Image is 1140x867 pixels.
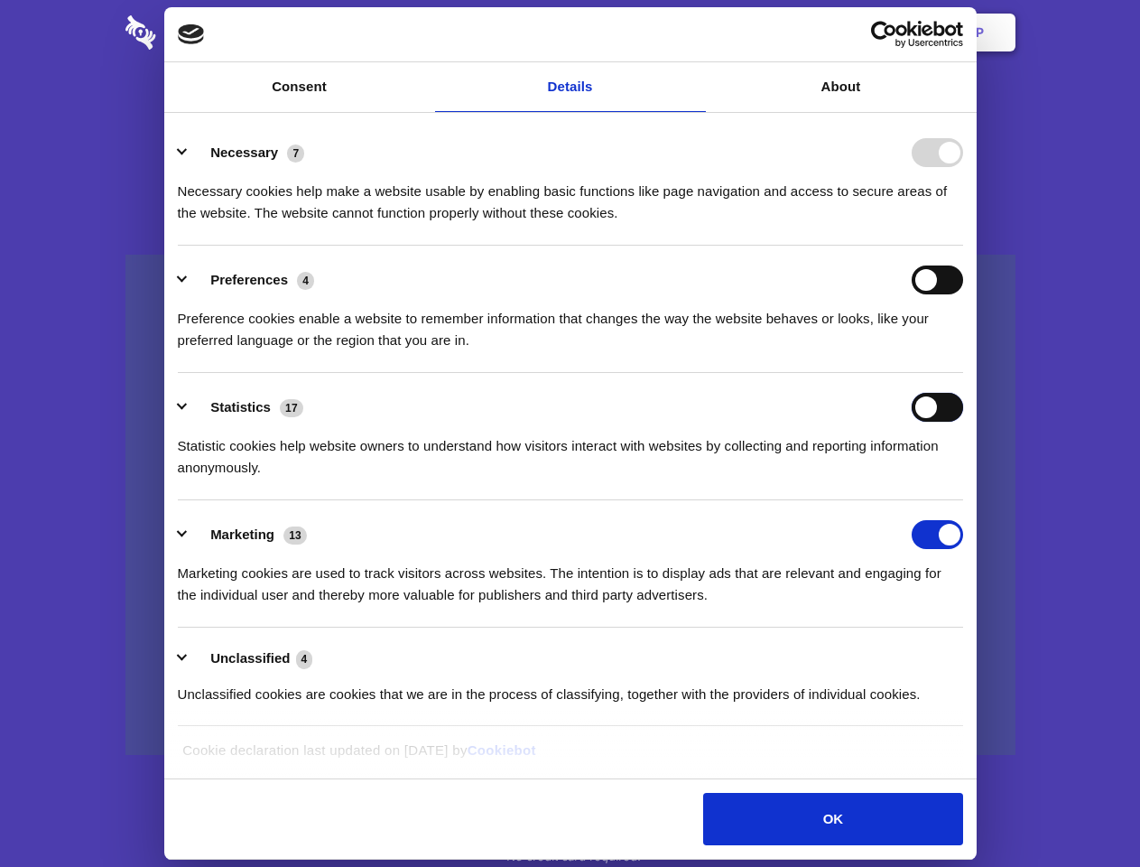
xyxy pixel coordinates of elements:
a: Cookiebot [468,742,536,758]
h4: Auto-redaction of sensitive data, encrypted data sharing and self-destructing private chats. Shar... [125,164,1015,224]
div: Unclassified cookies are cookies that we are in the process of classifying, together with the pro... [178,670,963,705]
div: Necessary cookies help make a website usable by enabling basic functions like page navigation and... [178,167,963,224]
a: Usercentrics Cookiebot - opens in a new window [805,21,963,48]
label: Necessary [210,144,278,160]
h1: Eliminate Slack Data Loss. [125,81,1015,146]
a: About [706,62,977,112]
span: 4 [297,272,314,290]
span: 17 [280,399,303,417]
a: Pricing [530,5,608,61]
div: Cookie declaration last updated on [DATE] by [169,740,971,775]
a: Login [819,5,897,61]
button: OK [703,793,962,845]
a: Consent [164,62,435,112]
button: Preferences (4) [178,266,326,294]
div: Preference cookies enable a website to remember information that changes the way the website beha... [178,294,963,351]
a: Details [435,62,706,112]
a: Wistia video thumbnail [125,255,1015,756]
label: Marketing [210,527,274,542]
div: Statistic cookies help website owners to understand how visitors interact with websites by collec... [178,422,963,479]
iframe: Drift Widget Chat Controller [1050,777,1118,845]
div: Marketing cookies are used to track visitors across websites. The intention is to display ads tha... [178,549,963,606]
span: 7 [287,144,304,163]
button: Marketing (13) [178,520,319,549]
button: Necessary (7) [178,138,316,167]
span: 4 [296,650,313,668]
img: logo [178,24,205,44]
a: Contact [732,5,815,61]
span: 13 [283,527,307,545]
button: Unclassified (4) [178,648,324,670]
label: Preferences [210,272,288,287]
label: Statistics [210,399,271,415]
button: Statistics (17) [178,393,315,422]
img: logo-wordmark-white-trans-d4663122ce5f474addd5e946df7df03e33cb6a1c49d2221995e7729f52c070b2.svg [125,15,280,50]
